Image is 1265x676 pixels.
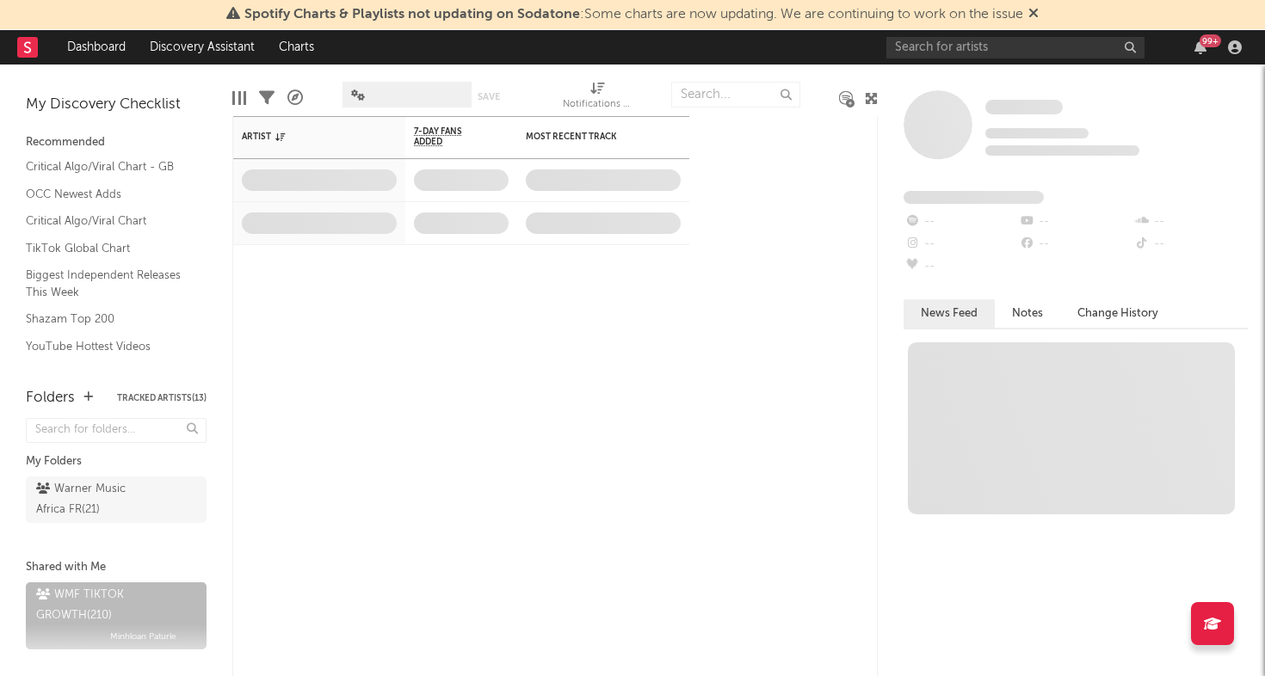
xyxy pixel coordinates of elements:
div: -- [904,233,1018,255]
a: Warner Music Africa FR(21) [26,476,207,523]
div: Most Recent Track [526,132,655,142]
div: WMF TIKTOK GROWTH ( 210 ) [36,585,192,626]
button: Tracked Artists(13) [117,394,207,403]
span: : Some charts are now updating. We are continuing to work on the issue [244,8,1023,22]
div: -- [1133,233,1248,255]
div: -- [1018,233,1132,255]
span: 7-Day Fans Added [414,126,483,147]
div: -- [1018,211,1132,233]
div: Artist [242,132,371,142]
a: WMF TIKTOK GROWTH(210)Minhloan Paturle [26,582,207,649]
span: Fans Added by Platform [904,191,1044,204]
a: YouTube Hottest Videos [26,337,189,356]
div: Shared with Me [26,557,207,578]
a: Shazam Top 200 [26,310,189,329]
span: Dismiss [1028,8,1039,22]
button: 99+ [1194,40,1206,54]
a: Biggest Independent Releases This Week [26,266,189,301]
div: A&R Pipeline [287,73,303,123]
div: 99 + [1200,34,1221,47]
input: Search... [671,82,800,108]
div: Notifications (Artist) [563,73,632,123]
a: Discovery Assistant [138,30,267,65]
a: OCC Newest Adds [26,185,189,204]
a: Dashboard [55,30,138,65]
button: Save [478,92,500,101]
div: My Folders [26,452,207,472]
div: Warner Music Africa FR ( 21 ) [36,479,157,520]
span: Some Artist [985,100,1063,114]
div: My Discovery Checklist [26,95,207,115]
input: Search for folders... [26,418,207,443]
div: Folders [26,388,75,409]
button: News Feed [904,299,995,328]
div: Edit Columns [232,73,246,123]
span: Minhloan Paturle [110,626,176,647]
a: Critical Algo/Viral Chart [26,212,189,230]
div: -- [904,211,1018,233]
div: Notifications (Artist) [563,95,632,115]
span: 0 fans last week [985,145,1139,156]
button: Notes [995,299,1060,328]
a: Charts [267,30,326,65]
span: Spotify Charts & Playlists not updating on Sodatone [244,8,580,22]
span: Tracking Since: [DATE] [985,128,1089,138]
a: Some Artist [985,99,1063,116]
a: Critical Algo/Viral Chart - GB [26,157,189,176]
div: -- [904,255,1018,278]
div: -- [1133,211,1248,233]
input: Search for artists [886,37,1145,58]
button: Change History [1060,299,1176,328]
div: Recommended [26,132,207,153]
div: Filters [259,73,275,123]
a: TikTok Global Chart [26,239,189,258]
